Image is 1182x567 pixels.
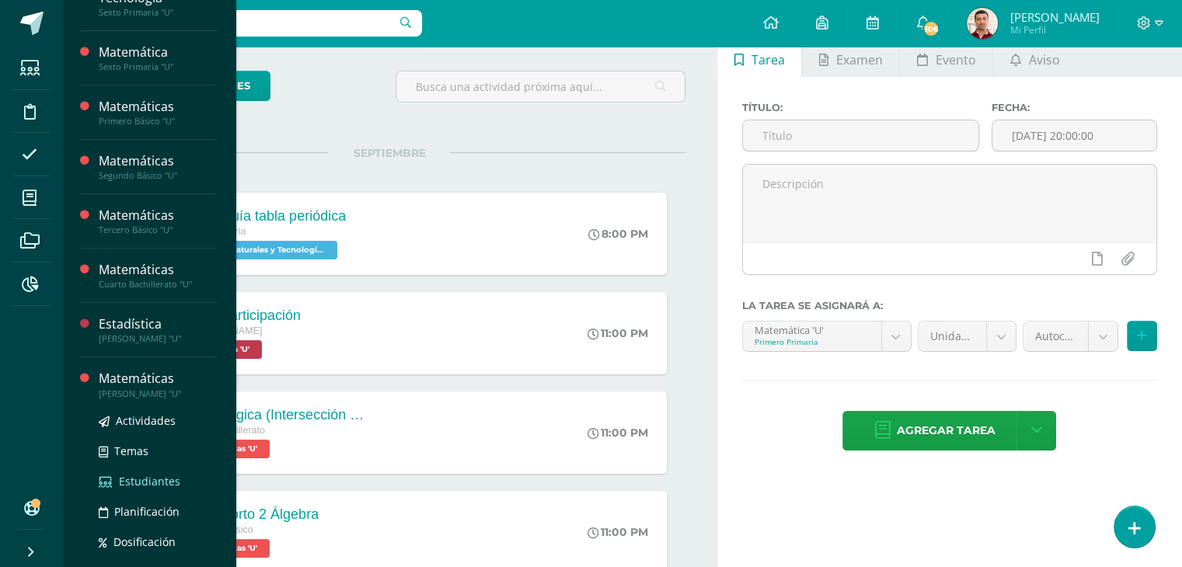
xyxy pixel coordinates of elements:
a: Estudiantes [99,472,217,490]
a: Aviso [993,40,1076,77]
input: Busca una actividad próxima aquí... [396,71,685,102]
span: Examen [836,41,883,78]
span: Estudiantes [119,474,180,489]
span: Aviso [1029,41,1060,78]
span: Agregar tarea [896,412,995,450]
span: Ciencias Naturales y Tecnología 'U' [182,241,337,259]
div: Sexto Primaria "U" [99,7,217,18]
span: Evento [936,41,976,78]
a: Temas [99,442,217,460]
div: 12/09 Guía tabla periódica [182,208,346,224]
a: Tarea [717,40,801,77]
div: Segundo Básico "U" [99,170,217,181]
a: Planificación [99,503,217,520]
span: SEPTIEMBRE [328,146,450,160]
div: Sexto Primaria "U" [99,61,217,72]
a: MatemáticasPrimero Básico "U" [99,98,217,127]
a: MatemáticasSegundo Básico "U" [99,152,217,181]
div: 11:00 PM [588,426,648,440]
label: Título: [742,102,979,113]
div: 11/09 Lógica (Intersección de conjuntos) [182,407,368,423]
a: MatemáticasCuarto Bachillerato "U" [99,261,217,290]
div: 12/09 Participación [182,308,301,324]
a: MatemáticasTercero Básico "U" [99,207,217,235]
a: Examen [802,40,899,77]
div: Matemáticas [99,152,217,170]
div: 22/08 Corto 2 Álgebra [182,506,319,523]
span: Autocontrol (10.0%) [1035,322,1076,351]
a: MatemáticaSexto Primaria "U" [99,43,217,72]
div: Matemáticas [99,98,217,116]
img: bd4157fbfc90b62d33b85294f936aae1.png [967,8,998,39]
span: [PERSON_NAME] [1009,9,1099,25]
span: 106 [922,20,940,37]
div: 8:00 PM [588,227,648,241]
label: La tarea se asignará a: [742,300,1157,311]
a: Dosificación [99,533,217,551]
div: Matemáticas [99,370,217,388]
div: Cuarto Bachillerato "U" [99,279,217,290]
div: Matemáticas [99,207,217,224]
input: Busca un usuario... [72,10,422,37]
a: Actividades [99,412,217,430]
div: 11:00 PM [588,525,648,539]
div: [PERSON_NAME] "U" [99,333,217,344]
span: Tarea [751,41,785,78]
span: Dosificación [113,534,176,549]
a: Matemática 'U'Primero Primaria [743,322,911,351]
div: Matemáticas [99,261,217,279]
input: Título [743,120,978,151]
a: Estadística[PERSON_NAME] "U" [99,315,217,344]
label: Fecha: [992,102,1157,113]
a: Evento [900,40,992,77]
div: Estadística [99,315,217,333]
div: Primero Básico "U" [99,116,217,127]
input: Fecha de entrega [992,120,1156,151]
a: Matemáticas[PERSON_NAME] "U" [99,370,217,398]
div: [PERSON_NAME] "U" [99,388,217,399]
div: Matemática [99,43,217,61]
div: Primero Primaria [755,336,870,347]
span: Unidad 4 [930,322,975,351]
a: Unidad 4 [919,322,1016,351]
div: 11:00 PM [588,326,648,340]
span: Planificación [114,504,180,519]
a: Autocontrol (10.0%) [1023,322,1117,351]
span: Mi Perfil [1009,23,1099,37]
div: Matemática 'U' [755,322,870,336]
div: Tercero Básico "U" [99,224,217,235]
span: Temas [114,444,148,458]
span: Actividades [116,413,176,428]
